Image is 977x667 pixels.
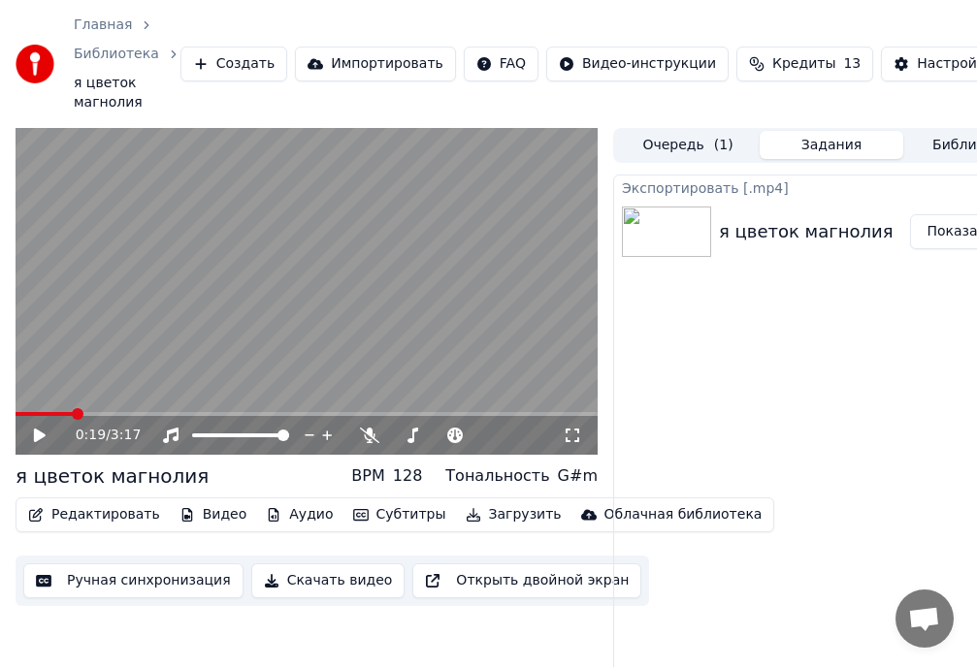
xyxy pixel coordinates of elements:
[412,563,641,598] button: Открыть двойной экран
[714,136,733,155] span: ( 1 )
[351,464,384,488] div: BPM
[76,426,122,445] div: /
[74,16,180,112] nav: breadcrumb
[16,462,209,490] div: я цветок магнолия
[76,426,106,445] span: 0:19
[251,563,406,598] button: Скачать видео
[345,501,454,528] button: Субтитры
[295,47,456,81] button: Импортировать
[558,464,598,488] div: G#m
[180,47,287,81] button: Создать
[111,426,141,445] span: 3:17
[393,464,423,488] div: 128
[458,501,570,528] button: Загрузить
[843,54,861,74] span: 13
[74,45,159,64] a: Библиотека
[23,563,244,598] button: Ручная синхронизация
[896,589,954,648] a: Открытый чат
[719,218,893,245] div: я цветок магнолия
[604,505,763,524] div: Облачная библиотека
[616,131,760,159] button: Очередь
[172,501,255,528] button: Видео
[258,501,341,528] button: Аудио
[74,16,132,35] a: Главная
[16,45,54,83] img: youka
[546,47,729,81] button: Видео-инструкции
[445,464,549,488] div: Тональность
[20,501,168,528] button: Редактировать
[736,47,873,81] button: Кредиты13
[464,47,538,81] button: FAQ
[74,74,180,112] span: я цветок магнолия
[772,54,835,74] span: Кредиты
[760,131,903,159] button: Задания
